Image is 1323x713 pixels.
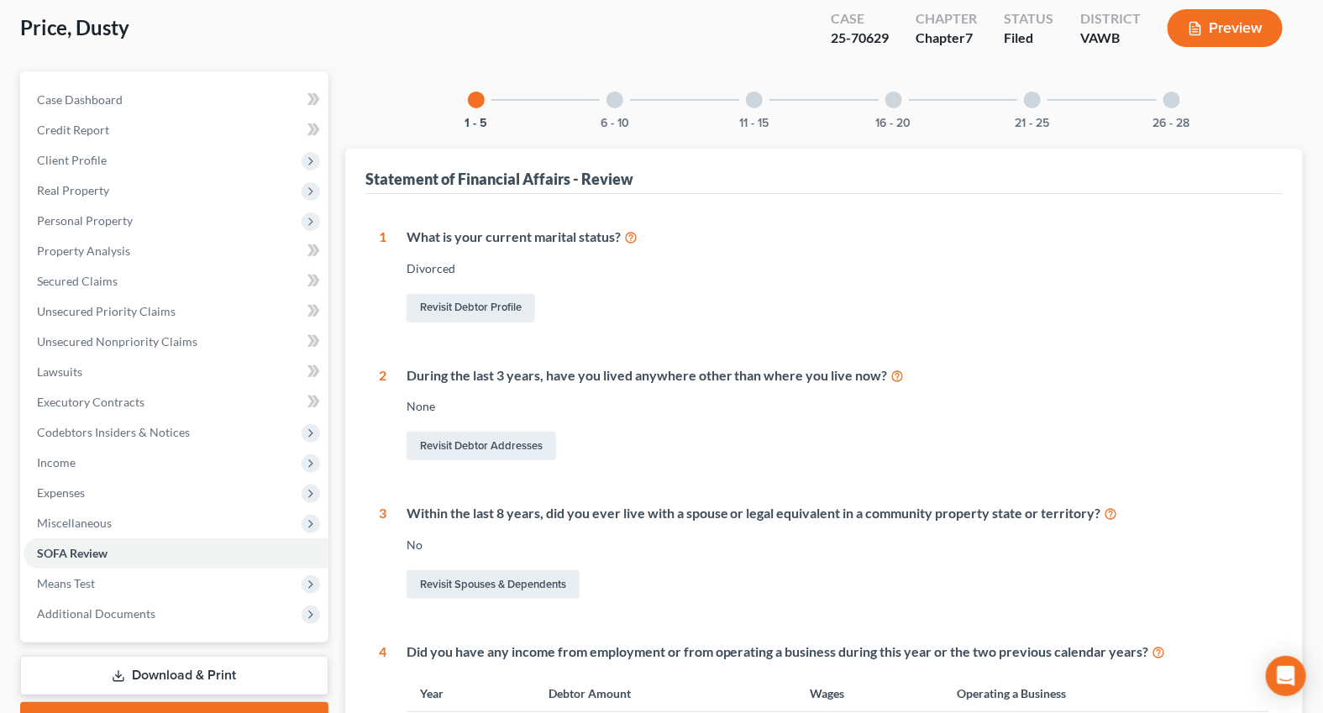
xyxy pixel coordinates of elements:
[1004,29,1053,48] div: Filed
[407,504,1269,523] div: Within the last 8 years, did you ever live with a spouse or legal equivalent in a community prope...
[37,274,118,288] span: Secured Claims
[407,570,580,599] a: Revisit Spouses & Dependents
[876,118,911,129] button: 16 - 20
[831,9,889,29] div: Case
[37,576,95,590] span: Means Test
[24,236,328,266] a: Property Analysis
[407,432,556,460] a: Revisit Debtor Addresses
[379,504,386,602] div: 3
[20,15,129,39] span: Price, Dusty
[535,675,796,711] th: Debtor Amount
[407,228,1269,247] div: What is your current marital status?
[37,304,176,318] span: Unsecured Priority Claims
[37,123,109,137] span: Credit Report
[37,455,76,469] span: Income
[916,9,977,29] div: Chapter
[407,398,1269,415] div: None
[740,118,769,129] button: 11 - 15
[37,395,144,409] span: Executory Contracts
[37,92,123,107] span: Case Dashboard
[407,366,1269,385] div: During the last 3 years, have you lived anywhere other than where you live now?
[407,642,1269,662] div: Did you have any income from employment or from operating a business during this year or the two ...
[24,85,328,115] a: Case Dashboard
[24,327,328,357] a: Unsecured Nonpriority Claims
[365,169,633,189] div: Statement of Financial Affairs - Review
[407,260,1269,277] div: Divorced
[24,115,328,145] a: Credit Report
[407,537,1269,553] div: No
[965,29,973,45] span: 7
[379,228,386,326] div: 1
[407,675,535,711] th: Year
[1080,9,1141,29] div: District
[1080,29,1141,48] div: VAWB
[37,546,108,560] span: SOFA Review
[1016,118,1050,129] button: 21 - 25
[37,183,109,197] span: Real Property
[1168,9,1283,47] button: Preview
[37,516,112,530] span: Miscellaneous
[24,357,328,387] a: Lawsuits
[601,118,629,129] button: 6 - 10
[465,118,487,129] button: 1 - 5
[24,387,328,417] a: Executory Contracts
[1266,656,1306,696] div: Open Intercom Messenger
[831,29,889,48] div: 25-70629
[916,29,977,48] div: Chapter
[37,485,85,500] span: Expenses
[20,656,328,695] a: Download & Print
[1153,118,1190,129] button: 26 - 28
[407,294,535,322] a: Revisit Debtor Profile
[37,425,190,439] span: Codebtors Insiders & Notices
[943,675,1269,711] th: Operating a Business
[1004,9,1053,29] div: Status
[37,364,82,379] span: Lawsuits
[379,366,386,464] div: 2
[24,296,328,327] a: Unsecured Priority Claims
[37,153,107,167] span: Client Profile
[37,244,130,258] span: Property Analysis
[24,266,328,296] a: Secured Claims
[37,213,133,228] span: Personal Property
[37,334,197,349] span: Unsecured Nonpriority Claims
[24,538,328,569] a: SOFA Review
[796,675,943,711] th: Wages
[37,606,155,621] span: Additional Documents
